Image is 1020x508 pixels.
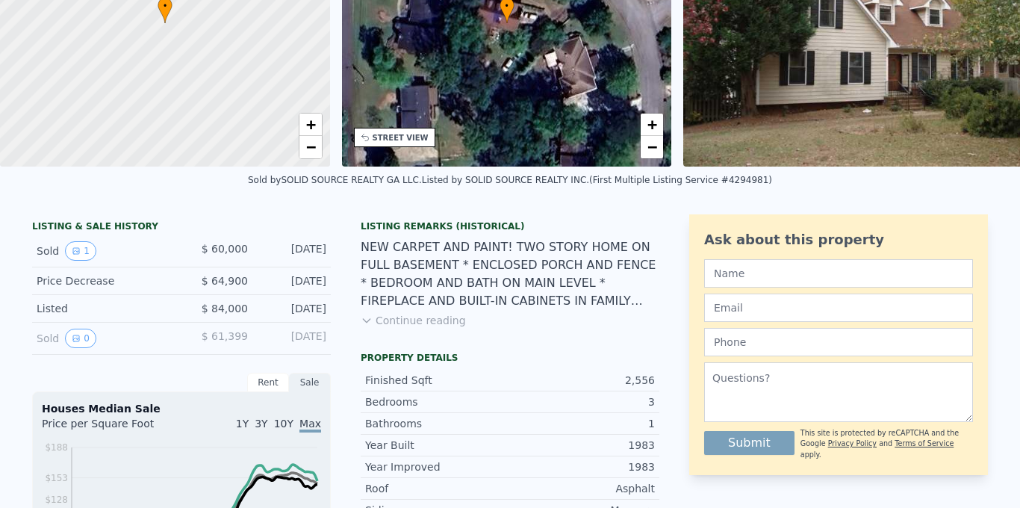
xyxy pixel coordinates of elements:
[647,115,657,134] span: +
[236,418,249,430] span: 1Y
[704,229,973,250] div: Ask about this property
[260,301,326,316] div: [DATE]
[42,416,181,440] div: Price per Square Foot
[365,481,510,496] div: Roof
[202,330,248,342] span: $ 61,399
[510,373,655,388] div: 2,556
[361,238,659,310] div: NEW CARPET AND PAINT! TWO STORY HOME ON FULL BASEMENT * ENCLOSED PORCH AND FENCE * BEDROOM AND BA...
[37,241,170,261] div: Sold
[365,438,510,453] div: Year Built
[255,418,267,430] span: 3Y
[510,416,655,431] div: 1
[260,329,326,348] div: [DATE]
[641,136,663,158] a: Zoom out
[895,439,954,447] a: Terms of Service
[510,459,655,474] div: 1983
[37,329,170,348] div: Sold
[37,273,170,288] div: Price Decrease
[65,241,96,261] button: View historical data
[365,416,510,431] div: Bathrooms
[202,275,248,287] span: $ 64,900
[45,495,68,505] tspan: $128
[361,313,466,328] button: Continue reading
[65,329,96,348] button: View historical data
[260,273,326,288] div: [DATE]
[305,137,315,156] span: −
[365,373,510,388] div: Finished Sqft
[42,401,321,416] div: Houses Median Sale
[37,301,170,316] div: Listed
[704,294,973,322] input: Email
[289,373,331,392] div: Sale
[361,220,659,232] div: Listing Remarks (Historical)
[510,481,655,496] div: Asphalt
[202,243,248,255] span: $ 60,000
[202,303,248,315] span: $ 84,000
[647,137,657,156] span: −
[45,473,68,483] tspan: $153
[32,220,331,235] div: LISTING & SALE HISTORY
[299,136,322,158] a: Zoom out
[704,328,973,356] input: Phone
[274,418,293,430] span: 10Y
[641,114,663,136] a: Zoom in
[510,394,655,409] div: 3
[510,438,655,453] div: 1983
[422,175,772,185] div: Listed by SOLID SOURCE REALTY INC. (First Multiple Listing Service #4294981)
[299,418,321,433] span: Max
[365,459,510,474] div: Year Improved
[247,373,289,392] div: Rent
[365,394,510,409] div: Bedrooms
[373,132,429,143] div: STREET VIEW
[260,241,326,261] div: [DATE]
[361,352,659,364] div: Property details
[45,442,68,453] tspan: $188
[800,428,973,460] div: This site is protected by reCAPTCHA and the Google and apply.
[248,175,422,185] div: Sold by SOLID SOURCE REALTY GA LLC .
[299,114,322,136] a: Zoom in
[704,431,794,455] button: Submit
[704,259,973,288] input: Name
[828,439,877,447] a: Privacy Policy
[305,115,315,134] span: +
